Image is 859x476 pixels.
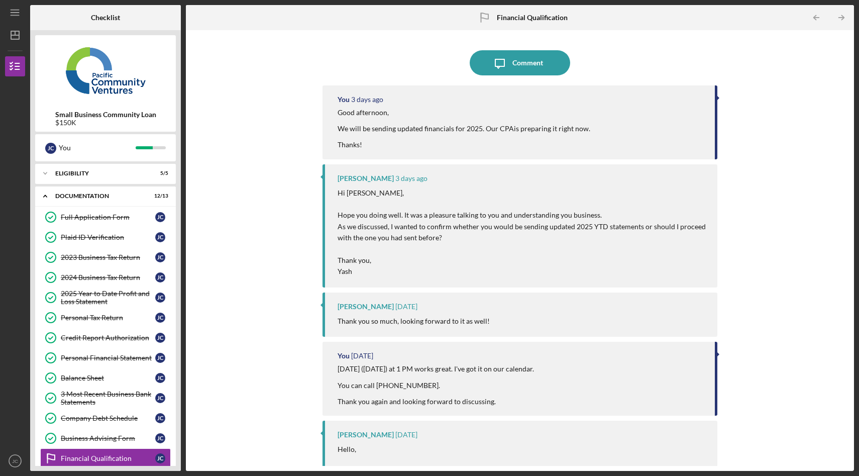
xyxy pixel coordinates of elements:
p: Hi [PERSON_NAME], Hope you doing well. It was a pleasure talking to you and understanding you bus... [338,187,707,277]
b: Checklist [91,14,120,22]
div: Documentation [55,193,143,199]
img: Product logo [35,40,176,101]
a: 2024 Business Tax ReturnJC [40,267,171,288]
div: J C [155,413,165,423]
div: J C [155,373,165,383]
a: Plaid ID VerificationJC [40,227,171,247]
button: Comment [470,50,570,75]
div: Eligibility [55,170,143,176]
a: Full Application FormJC [40,207,171,227]
div: Full Application Form [61,213,155,221]
div: 2024 Business Tax Return [61,273,155,281]
a: Business Advising FormJC [40,428,171,448]
div: J C [155,232,165,242]
div: [DATE] ([DATE]) at 1 PM works great. I've got it on our calendar. You can call [PHONE_NUMBER]. Th... [338,365,535,405]
div: J C [155,433,165,443]
div: [PERSON_NAME] [338,174,394,182]
div: J C [155,353,165,363]
time: 2025-08-26 19:17 [351,352,373,360]
div: J C [155,333,165,343]
a: 2023 Business Tax ReturnJC [40,247,171,267]
div: 2025 Year to Date Profit and Loss Statement [61,290,155,306]
div: Personal Financial Statement [61,354,155,362]
a: Financial QualificationJC [40,448,171,468]
div: J C [155,313,165,323]
div: 5 / 5 [150,170,168,176]
a: 2025 Year to Date Profit and Loss StatementJC [40,288,171,308]
a: Personal Financial StatementJC [40,348,171,368]
div: Good afternoon, We will be sending updated financials for 2025. Our CPAis preparing it right now.... [338,109,592,149]
div: Balance Sheet [61,374,155,382]
a: Credit Report AuthorizationJC [40,328,171,348]
div: J C [155,393,165,403]
b: Small Business Community Loan [55,111,156,119]
div: You [338,96,350,104]
div: $150K [55,119,156,127]
div: You [59,139,136,156]
div: J C [155,212,165,222]
a: Balance SheetJC [40,368,171,388]
div: Financial Qualification [61,454,155,462]
div: 2023 Business Tax Return [61,253,155,261]
div: [PERSON_NAME] [338,431,394,439]
b: Financial Qualification [497,14,568,22]
div: Company Debt Schedule [61,414,155,422]
div: J C [155,272,165,282]
div: J C [155,453,165,463]
text: JC [12,458,18,464]
time: 2025-08-26 19:15 [395,431,417,439]
div: [PERSON_NAME] [338,303,394,311]
a: Personal Tax ReturnJC [40,308,171,328]
a: 3 Most Recent Business Bank StatementsJC [40,388,171,408]
div: J C [45,143,56,154]
time: 2025-08-29 20:44 [395,174,427,182]
p: Thank you so much, looking forward to it as well! [338,316,490,327]
a: Company Debt ScheduleJC [40,408,171,428]
div: J C [155,293,165,303]
div: 12 / 13 [150,193,168,199]
div: Plaid ID Verification [61,233,155,241]
button: JC [5,451,25,471]
div: Comment [512,50,543,75]
div: You [338,352,350,360]
time: 2025-08-29 20:46 [351,96,383,104]
div: Personal Tax Return [61,314,155,322]
time: 2025-08-26 19:18 [395,303,417,311]
div: J C [155,252,165,262]
div: 3 Most Recent Business Bank Statements [61,390,155,406]
div: Credit Report Authorization [61,334,155,342]
div: Business Advising Form [61,434,155,442]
